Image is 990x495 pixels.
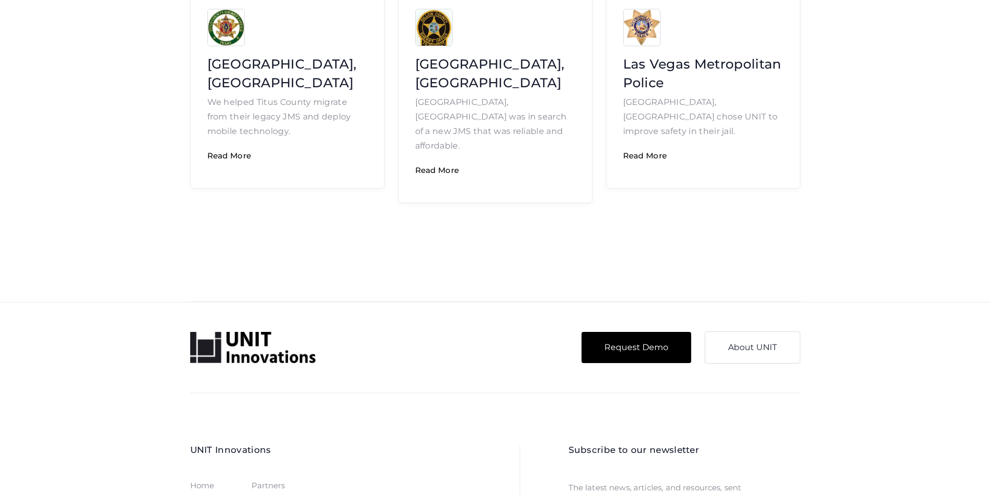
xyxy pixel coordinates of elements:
[569,445,800,455] h2: Subscribe to our newsletter
[705,331,800,364] a: About UNIT
[252,481,285,490] a: Partners
[190,481,214,490] a: Home
[623,151,783,160] div: Read More
[623,55,783,92] h3: Las Vegas Metropolitan Police
[415,166,575,175] div: Read More
[207,95,367,139] p: We helped Titus County migrate from their legacy JMS and deploy mobile technology.
[415,95,575,153] p: [GEOGRAPHIC_DATA], [GEOGRAPHIC_DATA] was in search of a new JMS that was reliable and affordable.
[190,445,338,455] h2: UNIT Innovations
[415,55,575,92] h3: [GEOGRAPHIC_DATA], [GEOGRAPHIC_DATA]
[623,95,783,139] p: [GEOGRAPHIC_DATA], [GEOGRAPHIC_DATA] chose UNIT to improve safety in their jail.
[207,55,367,92] h3: [GEOGRAPHIC_DATA], [GEOGRAPHIC_DATA]
[582,332,691,363] a: Request Demo
[207,151,367,160] div: Read More
[813,383,990,495] iframe: Chat Widget
[813,383,990,495] div: Widget de chat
